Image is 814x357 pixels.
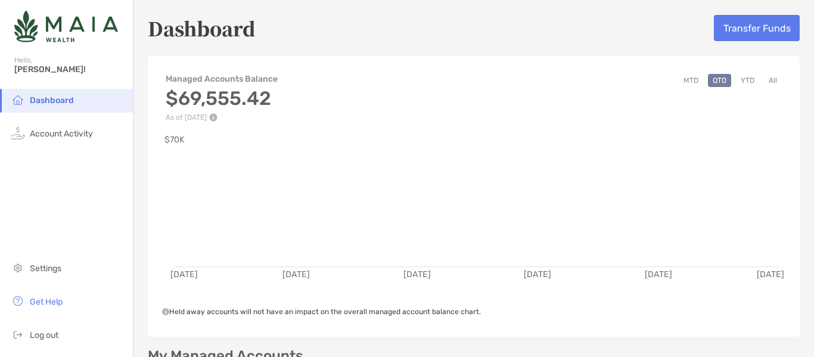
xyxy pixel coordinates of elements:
[679,74,703,87] button: MTD
[403,269,431,280] text: [DATE]
[30,263,61,274] span: Settings
[166,74,278,84] h4: Managed Accounts Balance
[30,129,93,139] span: Account Activity
[148,14,256,42] h5: Dashboard
[11,294,25,308] img: get-help icon
[30,297,63,307] span: Get Help
[645,269,672,280] text: [DATE]
[166,87,278,110] h3: $69,555.42
[14,5,118,48] img: Zoe Logo
[757,269,784,280] text: [DATE]
[14,64,126,74] span: [PERSON_NAME]!
[30,95,74,105] span: Dashboard
[11,126,25,140] img: activity icon
[11,260,25,275] img: settings icon
[11,92,25,107] img: household icon
[714,15,800,41] button: Transfer Funds
[162,308,481,316] span: Held away accounts will not have an impact on the overall managed account balance chart.
[209,113,218,122] img: Performance Info
[708,74,731,87] button: QTD
[282,269,310,280] text: [DATE]
[164,135,185,145] text: $70K
[736,74,759,87] button: YTD
[524,269,551,280] text: [DATE]
[764,74,782,87] button: All
[11,327,25,342] img: logout icon
[30,330,58,340] span: Log out
[170,269,198,280] text: [DATE]
[166,113,278,122] p: As of [DATE]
